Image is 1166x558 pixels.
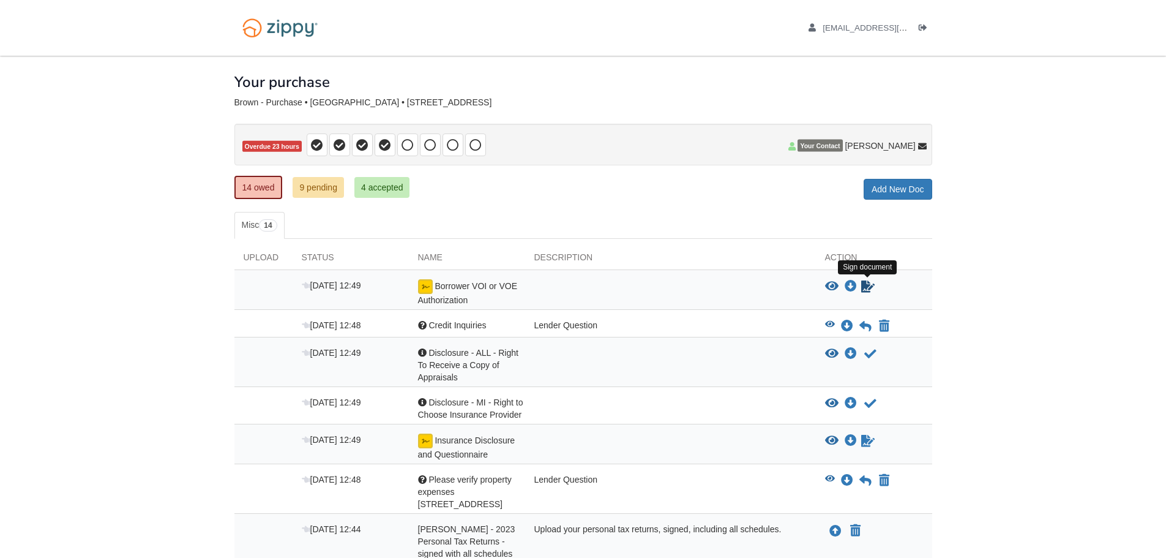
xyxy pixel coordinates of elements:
a: Download Please verify property expenses 3451 Brenthill Dr [841,476,853,486]
a: Download Disclosure - ALL - Right To Receive a Copy of Appraisals [845,349,857,359]
span: [DATE] 12:49 [302,435,361,445]
span: 14 [259,219,277,232]
span: [DATE] 12:48 [302,475,361,484]
button: View Insurance Disclosure and Questionnaire [825,435,839,447]
div: Action [816,251,932,270]
a: Download Borrower VOI or VOE Authorization [845,282,857,292]
div: Lender Question [525,319,816,334]
span: [DATE] 12:44 [302,524,361,534]
a: edit profile [809,23,963,36]
div: Upload [234,251,293,270]
button: Acknowledge receipt of document [863,347,878,361]
a: Sign Form [860,434,876,448]
button: Upload Tonya Brown - 2023 Personal Tax Returns - signed with all schedules and all pages - Please... [828,523,843,539]
a: Download Disclosure - MI - Right to Choose Insurance Provider [845,399,857,409]
a: Add New Doc [864,179,932,200]
a: Download Credit Inquiries [841,322,853,331]
span: Please verify property expenses [STREET_ADDRESS] [418,475,512,509]
img: Ready for you to esign [418,434,433,448]
span: [DATE] 12:48 [302,320,361,330]
a: Misc [234,212,285,239]
img: Ready for you to esign [418,279,433,294]
a: Sign Form [860,279,876,294]
span: Credit Inquiries [428,320,486,330]
div: Lender Question [525,473,816,510]
a: Log out [919,23,932,36]
button: Declare Tonya Brown - 2023 Personal Tax Returns - signed with all schedules and all pages - Pleas... [849,524,862,538]
a: Download Insurance Disclosure and Questionnaire [845,436,857,446]
button: Declare Please verify property expenses 3451 Brenthill Dr not applicable [878,473,891,488]
span: Insurance Disclosure and Questionnaire [418,435,515,459]
button: View Disclosure - ALL - Right To Receive a Copy of Appraisals [825,348,839,360]
button: View Disclosure - MI - Right to Choose Insurance Provider [825,398,839,410]
div: Sign document [838,260,897,274]
span: Disclosure - ALL - Right To Receive a Copy of Appraisals [418,348,518,382]
span: [DATE] 12:49 [302,281,361,290]
button: Acknowledge receipt of document [863,396,878,411]
button: View Credit Inquiries [825,320,835,333]
span: Borrower VOI or VOE Authorization [418,281,517,305]
div: Description [525,251,816,270]
h1: Your purchase [234,74,330,90]
a: 9 pending [293,177,344,198]
div: Brown - Purchase • [GEOGRAPHIC_DATA] • [STREET_ADDRESS] [234,97,932,108]
button: Declare Credit Inquiries not applicable [878,319,891,334]
span: Disclosure - MI - Right to Choose Insurance Provider [418,398,523,420]
span: [DATE] 12:49 [302,398,361,407]
span: tonyabr@umich.edu [823,23,963,32]
button: View Borrower VOI or VOE Authorization [825,281,839,293]
div: Status [293,251,409,270]
img: Logo [234,12,326,43]
button: View Please verify property expenses 3451 Brenthill Dr [825,475,835,487]
span: [PERSON_NAME] [845,140,915,152]
div: Name [409,251,525,270]
a: 4 accepted [354,177,410,198]
span: Your Contact [798,140,842,152]
span: Overdue 23 hours [242,141,302,153]
span: [DATE] 12:49 [302,348,361,358]
a: 14 owed [234,176,283,199]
